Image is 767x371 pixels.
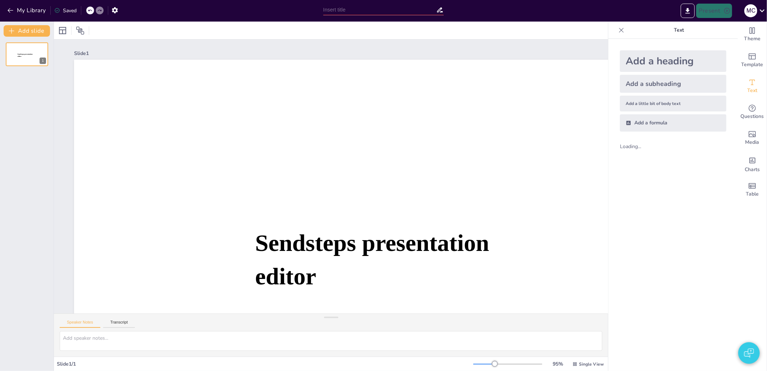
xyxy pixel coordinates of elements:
[738,47,767,73] div: Add ready made slides
[5,5,49,16] button: My Library
[54,7,77,14] div: Saved
[40,58,46,64] div: 1
[76,26,85,35] span: Position
[620,96,726,111] div: Add a little bit of body text
[738,151,767,177] div: Add charts and graphs
[696,4,732,18] button: Present
[620,75,726,93] div: Add a subheading
[744,4,757,17] div: M C
[627,22,731,39] p: Text
[6,42,48,66] div: 1
[57,361,473,367] div: Slide 1 / 1
[745,166,760,174] span: Charts
[60,320,100,328] button: Speaker Notes
[74,50,652,57] div: Slide 1
[744,4,757,18] button: M C
[741,113,764,120] span: Questions
[579,361,604,367] span: Single View
[549,361,567,367] div: 95 %
[620,114,726,132] div: Add a formula
[738,125,767,151] div: Add images, graphics, shapes or video
[741,61,763,69] span: Template
[747,87,757,95] span: Text
[738,99,767,125] div: Get real-time input from your audience
[746,190,759,198] span: Table
[620,143,653,150] div: Loading...
[255,230,489,290] span: Sendsteps presentation editor
[744,35,761,43] span: Theme
[323,5,437,15] input: Insert title
[57,25,68,36] div: Layout
[738,177,767,203] div: Add a table
[103,320,135,328] button: Transcript
[4,25,50,37] button: Add slide
[738,73,767,99] div: Add text boxes
[745,138,759,146] span: Media
[620,50,726,72] div: Add a heading
[18,54,33,58] span: Sendsteps presentation editor
[738,22,767,47] div: Change the overall theme
[681,4,695,18] button: Export to PowerPoint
